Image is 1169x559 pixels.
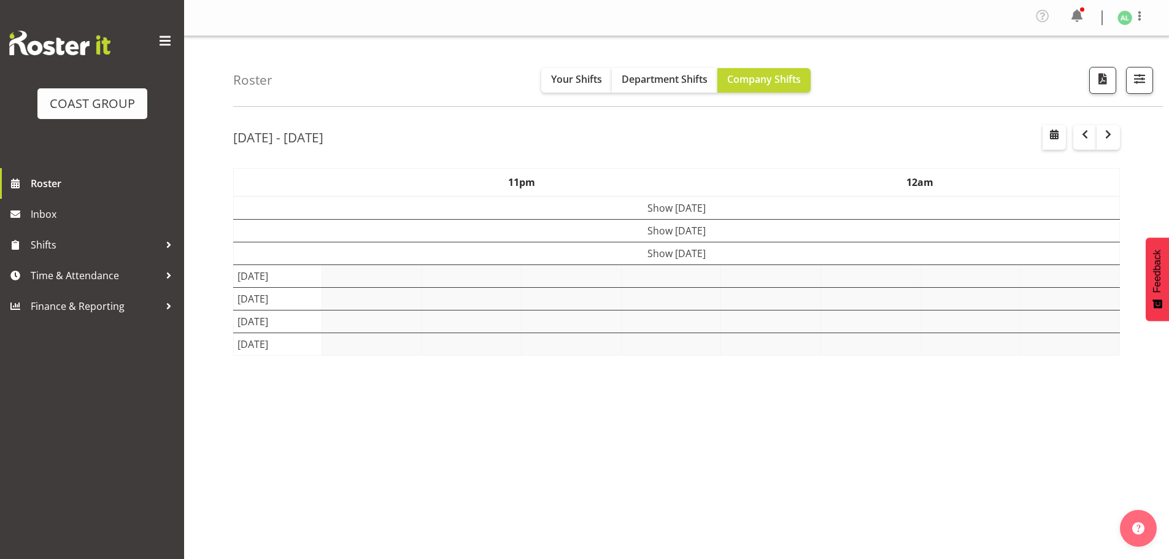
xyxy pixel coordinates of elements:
[233,129,323,145] h2: [DATE] - [DATE]
[233,73,272,87] h4: Roster
[31,205,178,223] span: Inbox
[551,72,602,86] span: Your Shifts
[721,169,1120,197] th: 12am
[234,333,322,356] td: [DATE]
[31,266,160,285] span: Time & Attendance
[322,169,721,197] th: 11pm
[1043,125,1066,150] button: Select a specific date within the roster.
[1146,237,1169,321] button: Feedback - Show survey
[50,94,135,113] div: COAST GROUP
[234,220,1120,242] td: Show [DATE]
[234,265,322,288] td: [DATE]
[234,242,1120,265] td: Show [DATE]
[1126,67,1153,94] button: Filter Shifts
[234,288,322,310] td: [DATE]
[1089,67,1116,94] button: Download a PDF of the roster according to the set date range.
[31,297,160,315] span: Finance & Reporting
[541,68,612,93] button: Your Shifts
[31,236,160,254] span: Shifts
[234,310,322,333] td: [DATE]
[727,72,801,86] span: Company Shifts
[31,174,178,193] span: Roster
[9,31,110,55] img: Rosterit website logo
[1117,10,1132,25] img: annie-lister1125.jpg
[234,196,1120,220] td: Show [DATE]
[717,68,811,93] button: Company Shifts
[1152,250,1163,293] span: Feedback
[622,72,708,86] span: Department Shifts
[1132,522,1144,534] img: help-xxl-2.png
[612,68,717,93] button: Department Shifts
